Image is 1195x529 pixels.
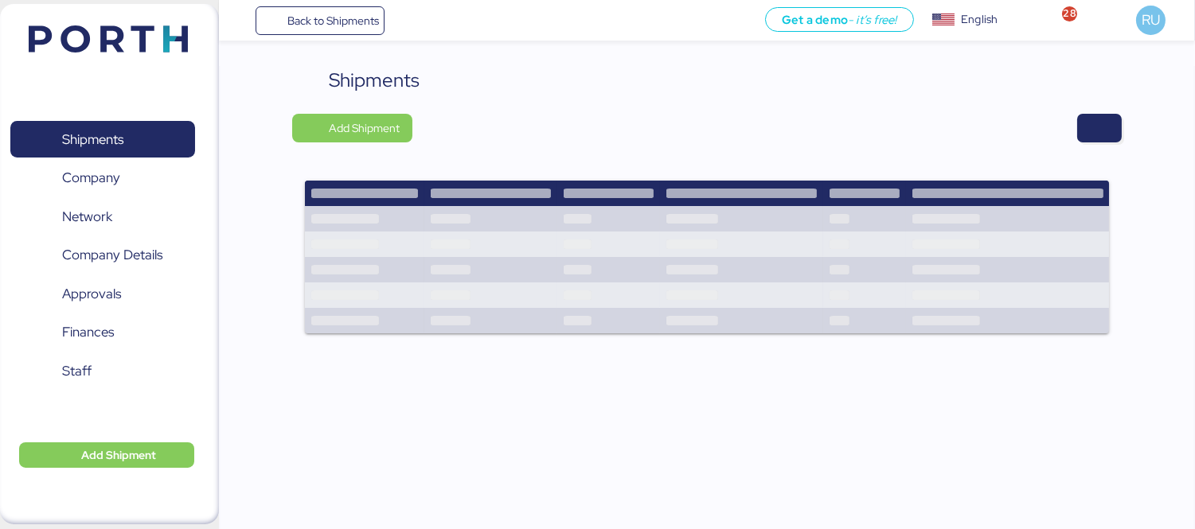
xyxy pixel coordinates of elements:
[287,11,379,30] span: Back to Shipments
[10,352,195,389] a: Staff
[10,198,195,235] a: Network
[19,442,194,468] button: Add Shipment
[961,11,998,28] div: English
[1142,10,1160,30] span: RU
[62,321,114,344] span: Finances
[10,275,195,312] a: Approvals
[62,360,92,383] span: Staff
[228,7,256,34] button: Menu
[10,314,195,351] a: Finances
[62,128,123,151] span: Shipments
[62,205,112,228] span: Network
[256,6,385,35] a: Back to Shipments
[62,282,121,305] span: Approvals
[10,160,195,196] a: Company
[81,445,156,465] span: Add Shipment
[10,121,195,158] a: Shipments
[329,66,420,95] div: Shipments
[62,166,120,189] span: Company
[329,119,400,138] span: Add Shipment
[292,114,412,142] button: Add Shipment
[62,243,162,266] span: Company Details
[10,237,195,274] a: Company Details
